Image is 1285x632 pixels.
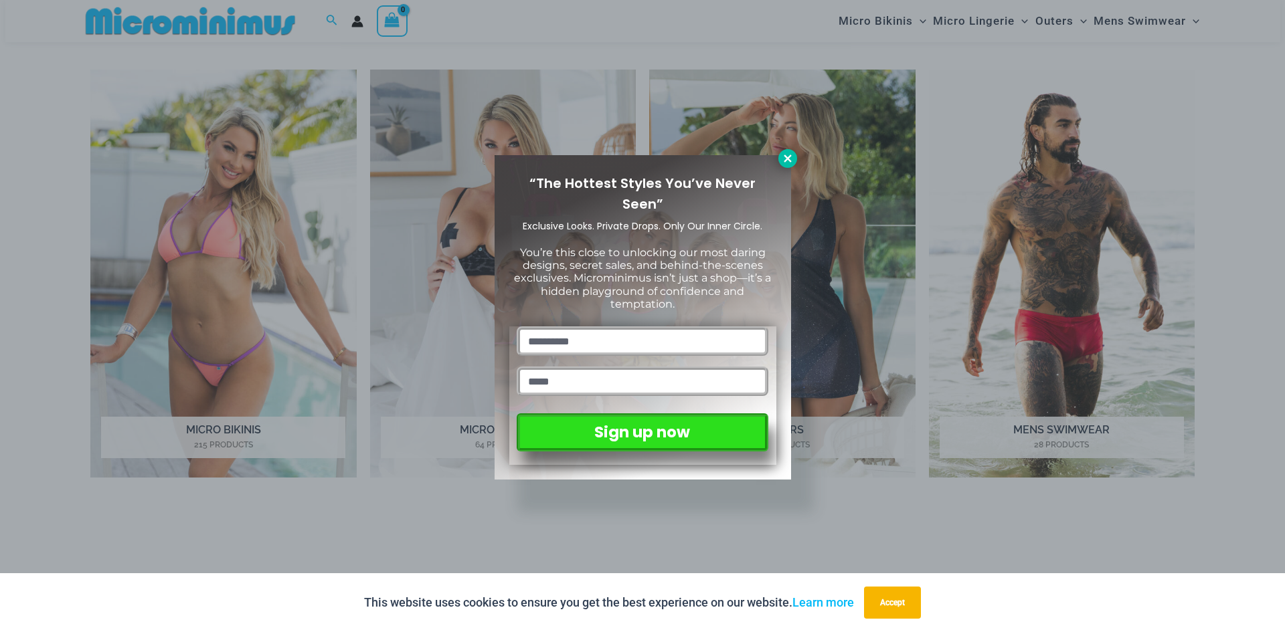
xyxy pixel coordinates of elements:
button: Sign up now [517,413,768,451]
p: This website uses cookies to ensure you get the best experience on our website. [364,593,854,613]
button: Accept [864,587,921,619]
span: “The Hottest Styles You’ve Never Seen” [529,174,756,213]
span: Exclusive Looks. Private Drops. Only Our Inner Circle. [523,219,762,233]
a: Learn more [792,595,854,609]
span: You’re this close to unlocking our most daring designs, secret sales, and behind-the-scenes exclu... [514,246,771,310]
button: Close [778,149,797,168]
